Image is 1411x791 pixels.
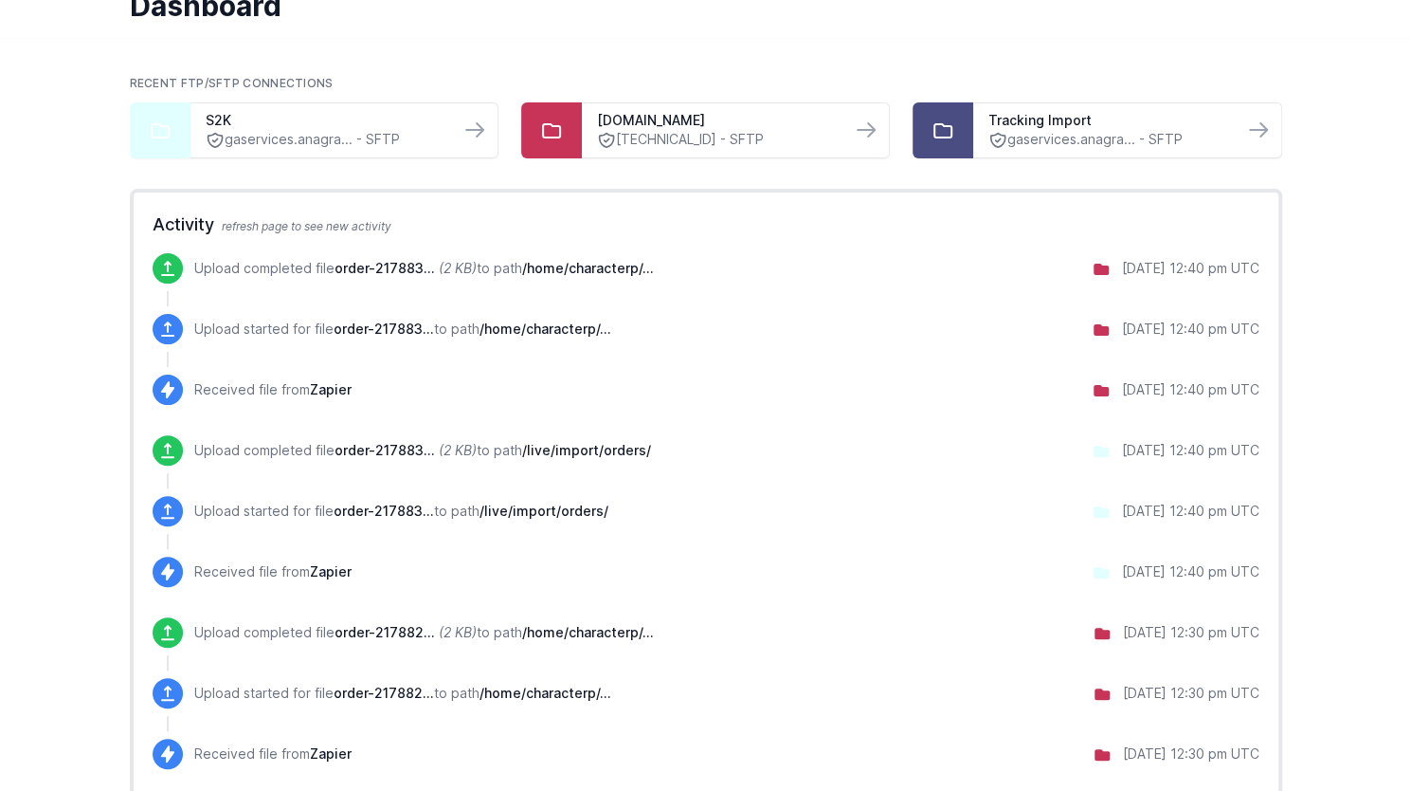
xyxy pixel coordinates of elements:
[194,684,611,703] p: Upload started for file to path
[1122,380,1259,399] div: [DATE] 12:40 pm UTC
[439,442,477,458] i: (2 KB)
[1123,623,1259,642] div: [DATE] 12:30 pm UTC
[130,76,1282,91] h2: Recent FTP/SFTP Connections
[522,260,654,276] span: /home/characterp/public_html/wp-content/uploads/wpallexport/exports/sent/
[597,130,836,150] a: [TECHNICAL_ID] - SFTP
[479,321,611,337] span: /home/characterp/public_html/wp-content/uploads/wpallexport/exports/sent/
[1123,684,1259,703] div: [DATE] 12:30 pm UTC
[1122,259,1259,278] div: [DATE] 12:40 pm UTC
[194,441,651,460] p: Upload completed file to path
[194,320,611,339] p: Upload started for file to path
[1122,562,1259,581] div: [DATE] 12:40 pm UTC
[222,219,391,233] span: refresh page to see new activity
[522,442,651,458] span: /live/import/orders/
[988,111,1227,130] a: Tracking Import
[334,321,434,337] span: order-217883-2025-10-12-12.39.43.xml.sent
[335,442,435,458] span: order-217883-2025-10-12-12.39.43.xml
[1122,441,1259,460] div: [DATE] 12:40 pm UTC
[194,623,654,642] p: Upload completed file to path
[206,130,444,150] a: gaservices.anagra... - SFTP
[522,624,654,640] span: /home/characterp/public_html/wp-content/uploads/wpallexport/exports/sent/
[310,381,352,397] span: Zapier
[479,503,608,519] span: /live/import/orders/
[335,624,435,640] span: order-217882-2025-10-12-12.29.16.xml.sent
[479,685,611,701] span: /home/characterp/public_html/wp-content/uploads/wpallexport/exports/sent/
[194,380,352,399] p: Received file from
[194,745,352,763] p: Received file from
[1122,502,1259,521] div: [DATE] 12:40 pm UTC
[194,502,608,521] p: Upload started for file to path
[439,624,477,640] i: (2 KB)
[597,111,836,130] a: [DOMAIN_NAME]
[988,130,1227,150] a: gaservices.anagra... - SFTP
[439,260,477,276] i: (2 KB)
[310,563,352,579] span: Zapier
[310,745,352,762] span: Zapier
[194,259,654,278] p: Upload completed file to path
[194,562,352,581] p: Received file from
[1123,745,1259,763] div: [DATE] 12:30 pm UTC
[335,260,435,276] span: order-217883-2025-10-12-12.39.43.xml.sent
[153,212,1259,238] h2: Activity
[1316,696,1388,768] iframe: Drift Widget Chat Controller
[206,111,444,130] a: S2K
[334,685,434,701] span: order-217882-2025-10-12-12.29.16.xml.sent
[1122,320,1259,339] div: [DATE] 12:40 pm UTC
[334,503,434,519] span: order-217883-2025-10-12-12.39.43.xml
